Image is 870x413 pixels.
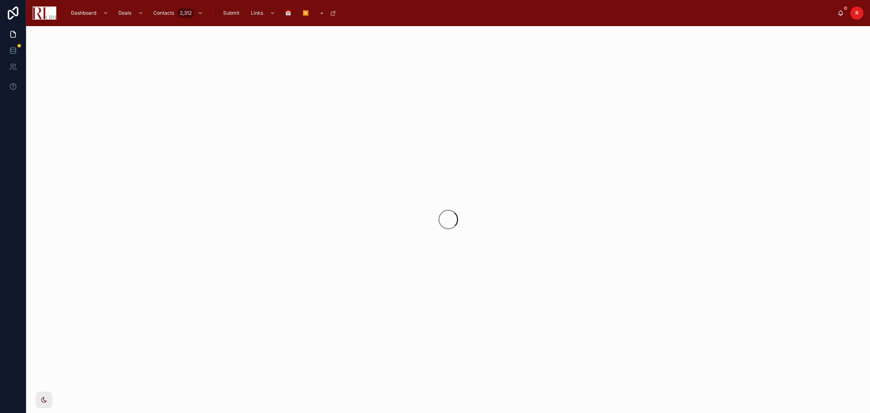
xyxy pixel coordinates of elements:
img: App logo [33,7,56,20]
span: Links [251,10,263,16]
a: Links [247,6,279,20]
a: Contacts2,312 [149,6,207,20]
a: Submit [219,6,245,20]
a: 📅 [281,6,297,20]
span: + [320,10,323,16]
span: R [855,10,859,16]
span: Dashboard [71,10,96,16]
div: scrollable content [63,4,837,22]
span: Contacts [153,10,174,16]
a: ▶️ [299,6,314,20]
div: 2,312 [177,8,194,18]
span: 📅 [285,10,291,16]
span: ▶️ [303,10,309,16]
a: + [316,6,340,20]
a: Deals [114,6,148,20]
span: Deals [118,10,131,16]
a: Dashboard [67,6,113,20]
span: Submit [223,10,239,16]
